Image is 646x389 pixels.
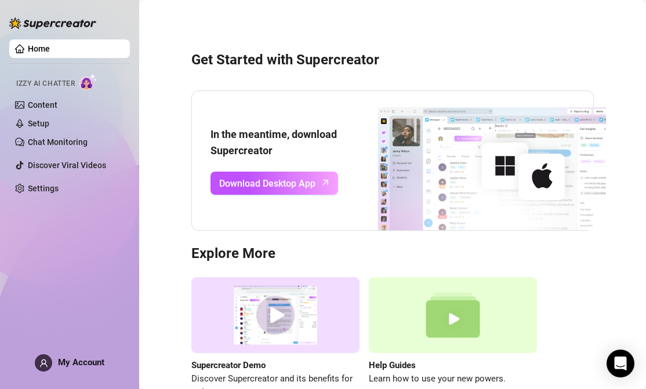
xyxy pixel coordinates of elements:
div: Open Intercom Messenger [607,350,634,377]
span: Learn how to use your new powers. [369,372,537,386]
a: Download Desktop Apparrow-up [211,172,338,195]
a: Chat Monitoring [28,137,88,147]
span: arrow-up [319,176,332,190]
a: Setup [28,119,49,128]
strong: In the meantime, download Supercreator [211,128,337,157]
a: Home [28,44,50,53]
h3: Get Started with Supercreator [191,51,594,70]
span: Izzy AI Chatter [16,78,75,89]
span: user [39,359,48,368]
span: Download Desktop App [219,176,315,191]
img: logo-BBDzfeDw.svg [9,17,96,29]
img: help guides [369,277,537,353]
a: Settings [28,184,59,193]
h3: Explore More [191,245,594,263]
img: supercreator demo [191,277,360,353]
a: Discover Viral Videos [28,161,106,170]
img: AI Chatter [79,74,97,90]
a: Content [28,100,57,110]
strong: Help Guides [369,360,416,370]
img: download app [338,91,606,230]
strong: Supercreator Demo [191,360,266,370]
span: My Account [58,357,104,368]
